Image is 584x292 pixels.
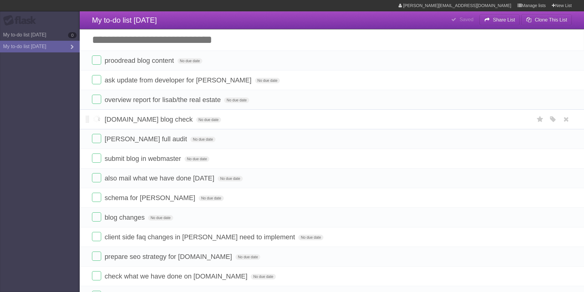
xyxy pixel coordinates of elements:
span: No due date [190,137,215,142]
span: No due date [298,235,323,240]
span: No due date [196,117,221,123]
span: My to-do list [DATE] [92,16,157,24]
label: Done [92,114,101,123]
label: Done [92,55,101,65]
button: Clone This List [521,14,572,25]
label: Done [92,212,101,222]
button: Share List [479,14,520,25]
span: also mail what we have done [DATE] [105,174,216,182]
label: Done [92,193,101,202]
label: Star task [534,114,546,124]
div: Flask [3,15,40,26]
b: 0 [68,32,77,38]
span: No due date [199,195,223,201]
span: schema for [PERSON_NAME] [105,194,197,202]
span: No due date [218,176,242,181]
label: Done [92,232,101,241]
span: No due date [224,97,249,103]
label: Done [92,271,101,280]
span: check what we have done on [DOMAIN_NAME] [105,272,249,280]
span: No due date [148,215,173,221]
span: No due date [185,156,209,162]
label: Done [92,173,101,182]
label: Done [92,75,101,84]
span: [PERSON_NAME] full audit [105,135,189,143]
span: client side faq changes in [PERSON_NAME] need to implement [105,233,296,241]
span: prepare seo strategy for [DOMAIN_NAME] [105,253,234,260]
label: Done [92,134,101,143]
label: Done [92,95,101,104]
b: Saved [460,17,473,22]
label: Done [92,252,101,261]
span: overview report for lisab/the real estate [105,96,222,104]
span: No due date [235,254,260,260]
b: Share List [493,17,515,22]
span: [DOMAIN_NAME] blog check [105,116,194,123]
label: Done [92,154,101,163]
span: ask update from developer for [PERSON_NAME] [105,76,253,84]
span: submit blog in webmaster [105,155,182,162]
b: Clone This List [535,17,567,22]
span: No due date [255,78,280,83]
span: No due date [177,58,202,64]
span: proodread blog content [105,57,175,64]
span: No due date [251,274,276,279]
span: blog changes [105,214,146,221]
